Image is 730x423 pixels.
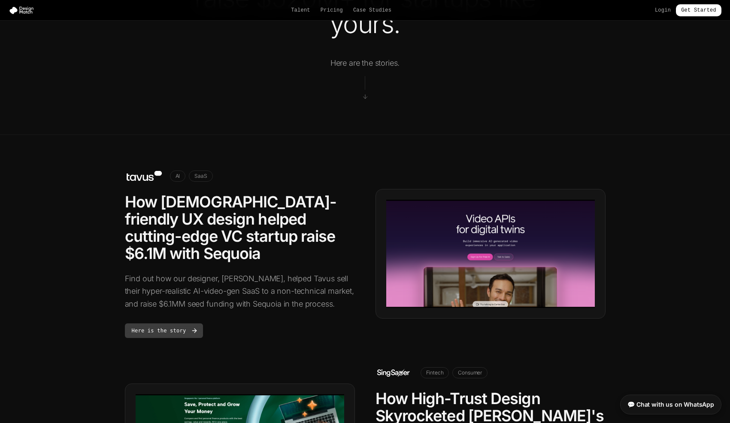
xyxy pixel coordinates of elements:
[330,57,400,69] p: Here are the stories.
[125,193,355,262] h2: How [DEMOGRAPHIC_DATA]-friendly UX design helped cutting-edge VC startup raise $6.1M with Sequoia
[125,326,203,335] a: Here is the story
[676,4,721,16] a: Get Started
[620,395,721,414] a: 💬 Chat with us on WhatsApp
[125,323,203,338] a: Here is the story
[125,272,355,310] p: Find out how our designer, [PERSON_NAME], helped Tavus sell their hyper-realistic AI-video-gen Sa...
[421,367,449,378] span: Fintech
[376,366,414,380] img: Singsaver
[321,7,343,14] a: Pricing
[125,169,163,183] img: Tavus
[655,7,671,14] a: Login
[386,200,595,308] img: Tavus Case Study
[9,6,38,15] img: Design Match
[452,367,488,378] span: Consumer
[170,170,186,182] span: AI
[291,7,310,14] a: Talent
[353,7,391,14] a: Case Studies
[189,170,212,182] span: SaaS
